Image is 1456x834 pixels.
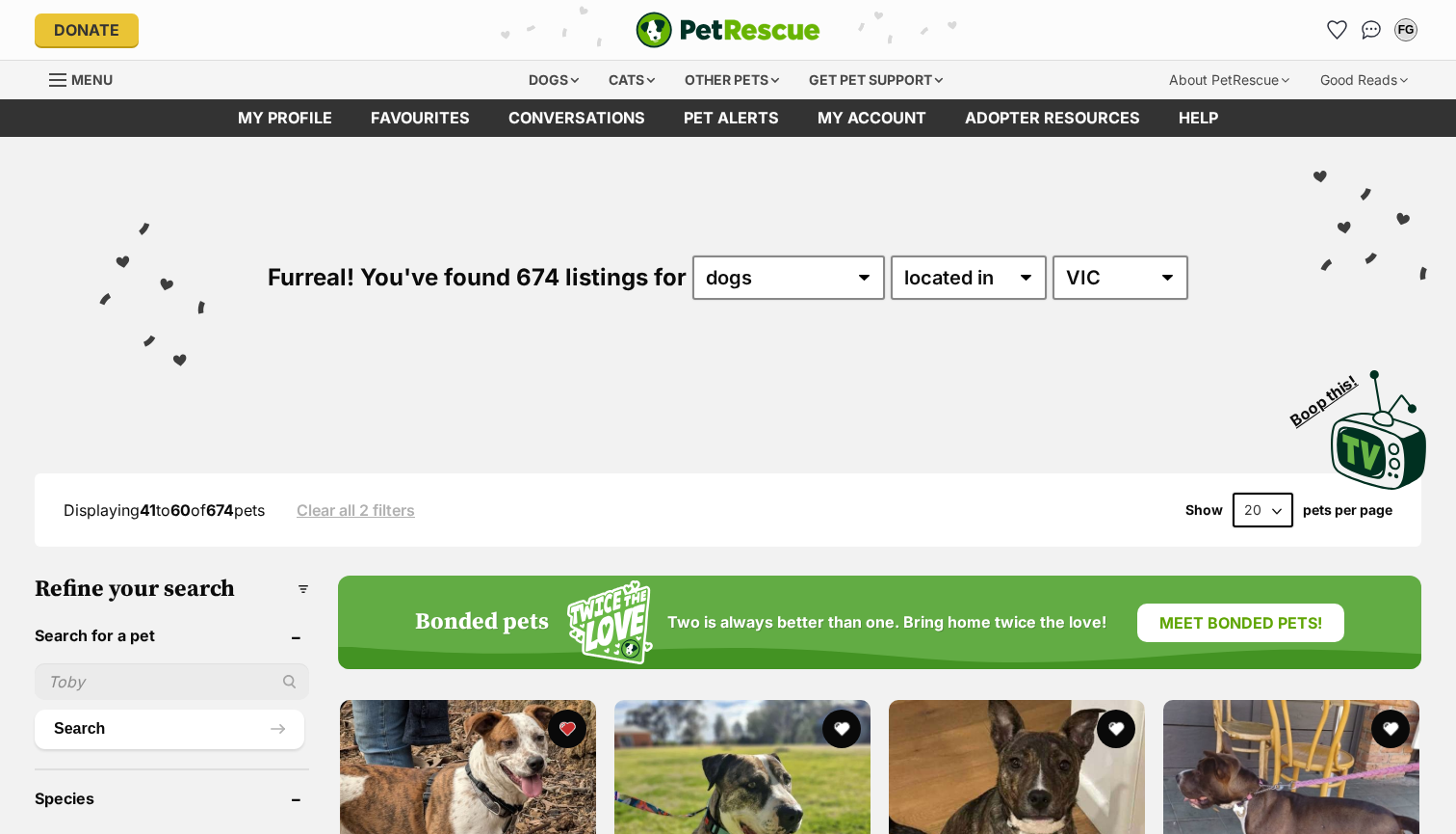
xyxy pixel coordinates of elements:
[415,609,549,636] h4: Bonded pets
[595,61,668,99] div: Cats
[946,99,1159,137] a: Adopter resources
[795,61,956,99] div: Get pet support
[636,12,820,48] img: logo-e224e6f780fb5917bec1dbf3a21bbac754714ae5b6737aabdf751b685950b380.svg
[489,99,664,137] a: conversations
[548,710,586,748] button: favourite
[1137,604,1344,642] a: Meet bonded pets!
[35,663,309,700] input: Toby
[297,501,415,519] a: Clear all 2 filters
[35,13,139,46] a: Donate
[1185,502,1223,518] span: Show
[1391,14,1421,45] button: My account
[1159,99,1237,137] a: Help
[1371,710,1410,748] button: favourite
[1396,20,1416,40] div: FG
[1331,370,1427,490] img: PetRescue TV logo
[71,71,113,88] span: Menu
[206,500,234,520] strong: 674
[1303,502,1392,518] label: pets per page
[667,613,1106,632] span: Two is always better than one. Bring home twice the love!
[664,99,798,137] a: Pet alerts
[1321,14,1352,45] a: Favourites
[219,99,351,137] a: My profile
[351,99,489,137] a: Favourites
[64,500,265,520] span: Displaying to of pets
[49,61,126,95] a: Menu
[170,500,191,520] strong: 60
[671,61,793,99] div: Other pets
[35,627,309,644] header: Search for a pet
[1156,61,1303,99] div: About PetRescue
[1331,353,1427,494] a: Boop this!
[140,500,156,520] strong: 41
[35,710,304,748] button: Search
[515,61,592,99] div: Dogs
[636,12,820,48] a: PetRescue
[567,580,653,664] img: Squiggle
[1321,14,1421,45] ul: Account quick links
[1287,360,1376,429] span: Boop this!
[1307,61,1421,99] div: Good Reads
[798,99,946,137] a: My account
[1362,20,1382,40] img: chat-41dd97257d64d25036548639549fe6c8038ab92f7586957e7f3b1b290dea8141.svg
[268,263,687,291] span: Furreal! You've found 674 listings for
[35,790,309,807] header: Species
[822,710,861,748] button: favourite
[1097,710,1135,748] button: favourite
[1356,14,1387,45] a: Conversations
[35,576,309,603] h3: Refine your search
